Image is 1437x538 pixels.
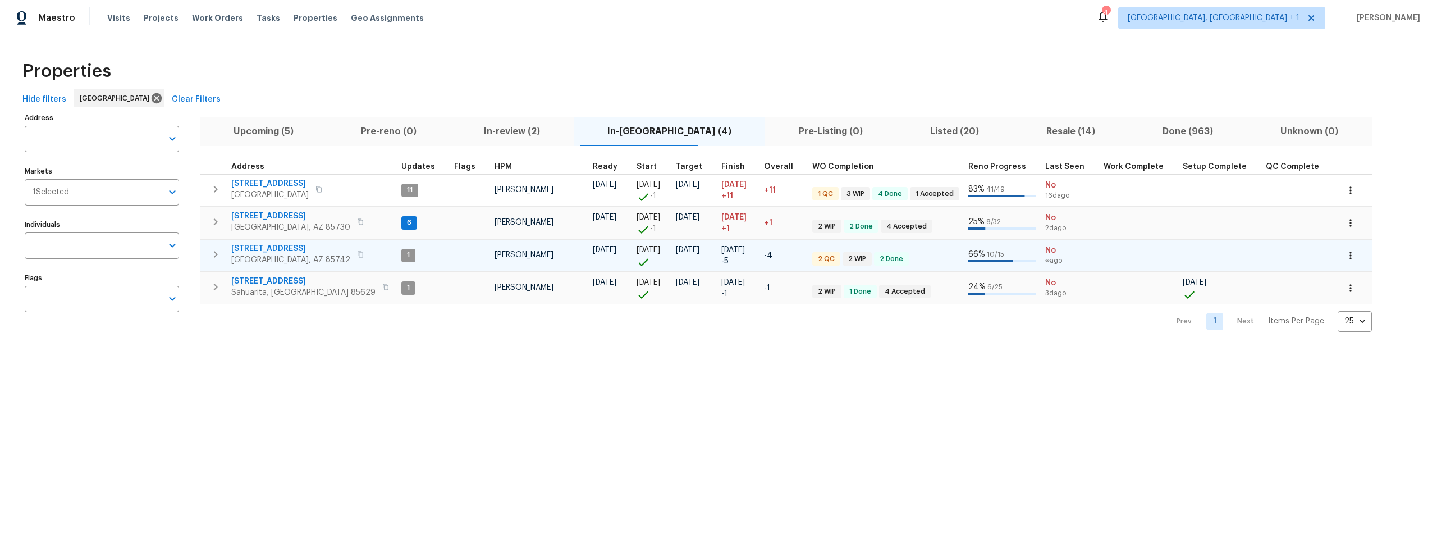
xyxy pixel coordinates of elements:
[1338,307,1372,336] div: 25
[1253,124,1365,139] span: Unknown (0)
[231,222,350,233] span: [GEOGRAPHIC_DATA], AZ 85730
[987,284,1003,290] span: 6 / 25
[231,163,264,171] span: Address
[968,163,1026,171] span: Reno Progress
[402,218,416,227] span: 6
[1136,124,1240,139] span: Done (963)
[632,207,671,239] td: Project started 1 days early
[676,279,699,286] span: [DATE]
[764,186,776,194] span: +11
[257,14,280,22] span: Tasks
[873,189,907,199] span: 4 Done
[717,174,759,206] td: Scheduled to finish 11 day(s) late
[1045,277,1095,289] span: No
[1128,12,1299,24] span: [GEOGRAPHIC_DATA], [GEOGRAPHIC_DATA] + 1
[721,163,755,171] div: Projected renovation finish date
[402,283,414,293] span: 1
[968,185,985,193] span: 83 %
[1045,180,1095,191] span: No
[880,287,930,297] span: 4 Accepted
[717,207,759,239] td: Scheduled to finish 1 day(s) late
[164,238,180,253] button: Open
[25,115,179,121] label: Address
[593,181,616,189] span: [DATE]
[1206,313,1223,330] a: Goto page 1
[676,213,699,221] span: [DATE]
[813,222,840,231] span: 2 WIP
[1102,7,1110,18] div: 4
[351,12,424,24] span: Geo Assignments
[1045,256,1095,266] span: ∞ ago
[107,12,130,24] span: Visits
[18,89,71,110] button: Hide filters
[721,163,745,171] span: Finish
[717,239,759,271] td: Scheduled to finish 5 day(s) early
[1045,212,1095,224] span: No
[721,279,745,286] span: [DATE]
[721,246,745,254] span: [DATE]
[231,243,350,254] span: [STREET_ADDRESS]
[637,213,660,221] span: [DATE]
[772,124,890,139] span: Pre-Listing (0)
[968,250,985,258] span: 66 %
[231,276,376,287] span: [STREET_ADDRESS]
[231,189,309,200] span: [GEOGRAPHIC_DATA]
[593,213,616,221] span: [DATE]
[1019,124,1122,139] span: Resale (14)
[650,223,656,234] span: -1
[454,163,475,171] span: Flags
[903,124,1006,139] span: Listed (20)
[167,89,225,110] button: Clear Filters
[717,272,759,304] td: Scheduled to finish 1 day(s) early
[457,124,567,139] span: In-review (2)
[676,246,699,254] span: [DATE]
[1045,224,1095,233] span: 2d ago
[80,93,154,104] span: [GEOGRAPHIC_DATA]
[231,287,376,298] span: Sahuarita, [GEOGRAPHIC_DATA] 85629
[495,218,553,226] span: [PERSON_NAME]
[721,181,747,189] span: [DATE]
[495,251,553,259] span: [PERSON_NAME]
[759,239,808,271] td: 4 day(s) earlier than target finish date
[192,12,243,24] span: Work Orders
[593,163,628,171] div: Earliest renovation start date (first business day after COE or Checkout)
[1183,279,1206,286] span: [DATE]
[721,190,733,202] span: +11
[637,246,660,254] span: [DATE]
[25,168,179,175] label: Markets
[144,12,179,24] span: Projects
[759,174,808,206] td: 11 day(s) past target finish date
[632,239,671,271] td: Project started on time
[1352,12,1420,24] span: [PERSON_NAME]
[1183,163,1247,171] span: Setup Complete
[764,163,793,171] span: Overall
[1045,289,1095,298] span: 3d ago
[33,188,69,197] span: 1 Selected
[721,213,747,221] span: [DATE]
[637,181,660,189] span: [DATE]
[22,93,66,107] span: Hide filters
[911,189,958,199] span: 1 Accepted
[1166,311,1372,332] nav: Pagination Navigation
[764,252,772,259] span: -4
[968,283,986,291] span: 24 %
[637,163,657,171] span: Start
[495,186,553,194] span: [PERSON_NAME]
[231,254,350,266] span: [GEOGRAPHIC_DATA], AZ 85742
[580,124,758,139] span: In-[GEOGRAPHIC_DATA] (4)
[164,184,180,200] button: Open
[875,254,908,264] span: 2 Done
[637,163,667,171] div: Actual renovation start date
[1045,245,1095,256] span: No
[721,288,727,299] span: -1
[294,12,337,24] span: Properties
[813,254,839,264] span: 2 QC
[402,185,417,195] span: 11
[721,223,730,234] span: +1
[676,163,702,171] span: Target
[495,284,553,291] span: [PERSON_NAME]
[25,221,179,228] label: Individuals
[968,218,985,226] span: 25 %
[882,222,931,231] span: 4 Accepted
[764,219,772,227] span: +1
